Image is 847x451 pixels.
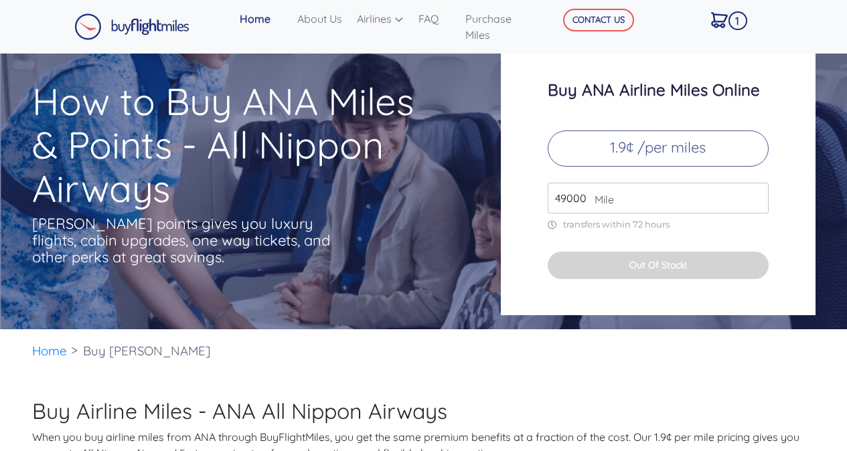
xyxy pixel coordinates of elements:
[32,343,67,359] a: Home
[74,10,189,43] a: Buy Flight Miles Logo
[706,5,747,33] a: 1
[234,5,292,32] a: Home
[548,219,769,230] p: transfers within 72 hours
[548,130,769,167] p: 1.9¢ /per miles
[32,80,449,210] h1: How to Buy ANA Miles & Points - All Nippon Airways
[292,5,352,32] a: About Us
[352,5,413,32] a: Airlines
[563,9,634,31] button: CONTACT US
[728,11,747,30] span: 1
[413,5,460,32] a: FAQ
[711,12,728,28] img: Cart
[32,398,816,424] h2: Buy Airline Miles - ANA All Nippon Airways
[548,252,769,279] button: Out Of Stock!
[74,13,189,40] img: Buy Flight Miles Logo
[548,81,769,98] h3: Buy ANA Airline Miles Online
[32,215,333,266] p: [PERSON_NAME] points gives you luxury flights, cabin upgrades, one way tickets, and other perks a...
[460,5,544,48] a: Purchase Miles
[76,329,217,373] li: Buy [PERSON_NAME]
[588,191,614,207] span: Mile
